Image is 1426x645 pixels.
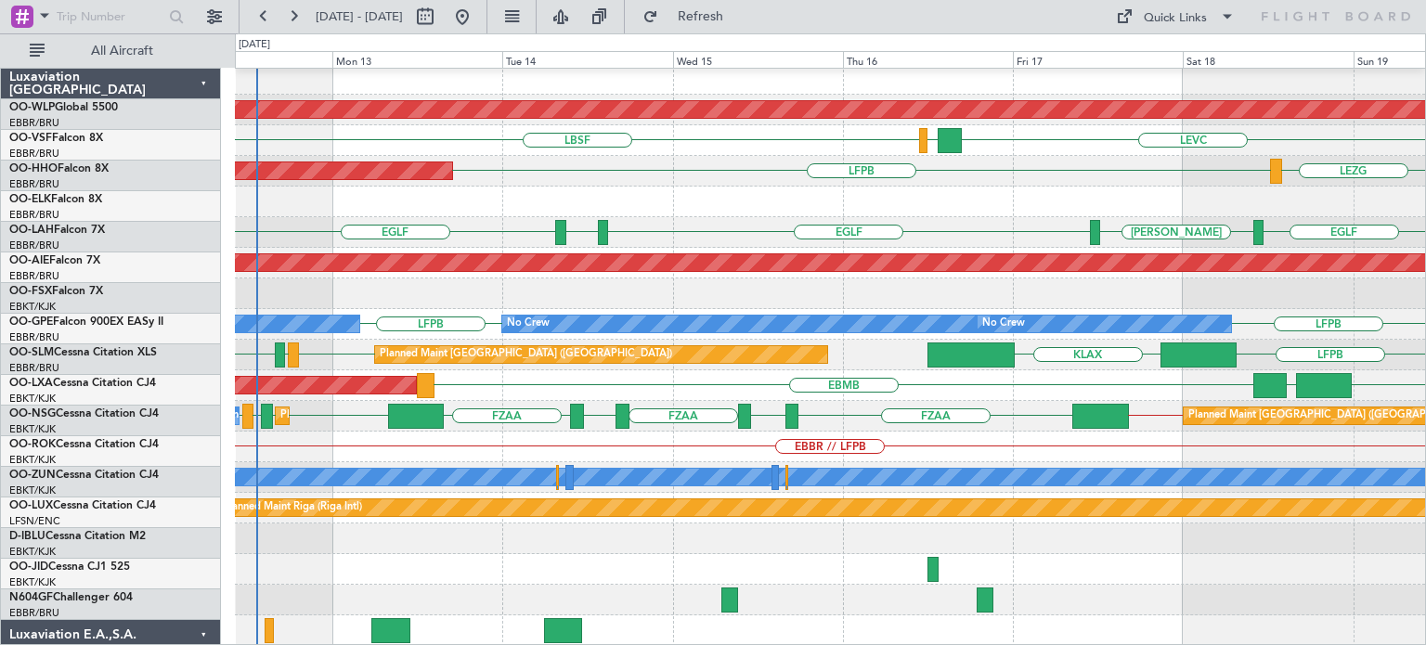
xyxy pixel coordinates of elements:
[9,408,56,419] span: OO-NSG
[9,102,55,113] span: OO-WLP
[20,36,201,66] button: All Aircraft
[1144,9,1207,28] div: Quick Links
[9,606,59,620] a: EBBR/BRU
[9,347,54,358] span: OO-SLM
[9,133,103,144] a: OO-VSFFalcon 8X
[9,514,60,528] a: LFSN/ENC
[223,494,362,522] div: Planned Maint Riga (Riga Intl)
[9,500,156,511] a: OO-LUXCessna Citation CJ4
[1107,2,1244,32] button: Quick Links
[9,470,159,481] a: OO-ZUNCessna Citation CJ4
[48,45,196,58] span: All Aircraft
[9,361,59,375] a: EBBR/BRU
[162,51,332,68] div: Sun 12
[9,392,56,406] a: EBKT/KJK
[9,347,157,358] a: OO-SLMCessna Citation XLS
[843,51,1013,68] div: Thu 16
[9,439,159,450] a: OO-ROKCessna Citation CJ4
[9,255,49,266] span: OO-AIE
[9,484,56,497] a: EBKT/KJK
[9,177,59,191] a: EBBR/BRU
[9,163,58,174] span: OO-HHO
[9,225,105,236] a: OO-LAHFalcon 7X
[9,147,59,161] a: EBBR/BRU
[9,316,163,328] a: OO-GPEFalcon 900EX EASy II
[9,239,59,252] a: EBBR/BRU
[9,575,56,589] a: EBKT/KJK
[9,422,56,436] a: EBKT/KJK
[9,102,118,113] a: OO-WLPGlobal 5500
[9,592,53,603] span: N604GF
[9,269,59,283] a: EBBR/BRU
[9,194,51,205] span: OO-ELK
[9,225,54,236] span: OO-LAH
[9,531,146,542] a: D-IBLUCessna Citation M2
[9,545,56,559] a: EBKT/KJK
[673,51,843,68] div: Wed 15
[9,408,159,419] a: OO-NSGCessna Citation CJ4
[380,341,672,368] div: Planned Maint [GEOGRAPHIC_DATA] ([GEOGRAPHIC_DATA])
[9,500,53,511] span: OO-LUX
[316,8,403,25] span: [DATE] - [DATE]
[9,531,45,542] span: D-IBLU
[9,561,130,573] a: OO-JIDCessna CJ1 525
[634,2,745,32] button: Refresh
[239,37,270,53] div: [DATE]
[9,163,109,174] a: OO-HHOFalcon 8X
[9,561,48,573] span: OO-JID
[9,300,56,314] a: EBKT/KJK
[982,310,1025,338] div: No Crew
[1183,51,1353,68] div: Sat 18
[502,51,672,68] div: Tue 14
[507,310,550,338] div: No Crew
[57,3,163,31] input: Trip Number
[9,316,53,328] span: OO-GPE
[662,10,740,23] span: Refresh
[9,208,59,222] a: EBBR/BRU
[9,286,103,297] a: OO-FSXFalcon 7X
[332,51,502,68] div: Mon 13
[9,378,156,389] a: OO-LXACessna Citation CJ4
[9,439,56,450] span: OO-ROK
[9,133,52,144] span: OO-VSF
[1013,51,1183,68] div: Fri 17
[9,286,52,297] span: OO-FSX
[9,330,59,344] a: EBBR/BRU
[9,453,56,467] a: EBKT/KJK
[9,592,133,603] a: N604GFChallenger 604
[280,402,443,430] div: Planned Maint Melsbroek Air Base
[9,116,59,130] a: EBBR/BRU
[9,255,100,266] a: OO-AIEFalcon 7X
[9,194,102,205] a: OO-ELKFalcon 8X
[9,470,56,481] span: OO-ZUN
[9,378,53,389] span: OO-LXA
